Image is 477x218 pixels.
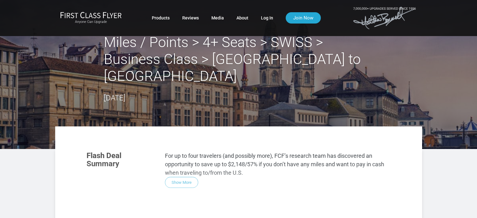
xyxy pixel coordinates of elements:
a: Products [152,12,170,24]
a: Log In [261,12,273,24]
a: About [236,12,248,24]
a: Media [211,12,224,24]
h3: Flash Deal Summary [87,152,156,168]
h2: Miles / Points > 4+ Seats > SWISS > Business Class > [GEOGRAPHIC_DATA] to [GEOGRAPHIC_DATA] [104,34,374,85]
img: First Class Flyer [60,12,122,18]
p: For up to four travelers (and possibly more), FCF’s research team has discovered an opportunity t... [165,152,391,177]
a: Reviews [182,12,199,24]
a: Join Now [286,12,321,24]
small: Anyone Can Upgrade [60,20,122,24]
time: [DATE] [104,93,125,102]
a: First Class FlyerAnyone Can Upgrade [60,12,122,24]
